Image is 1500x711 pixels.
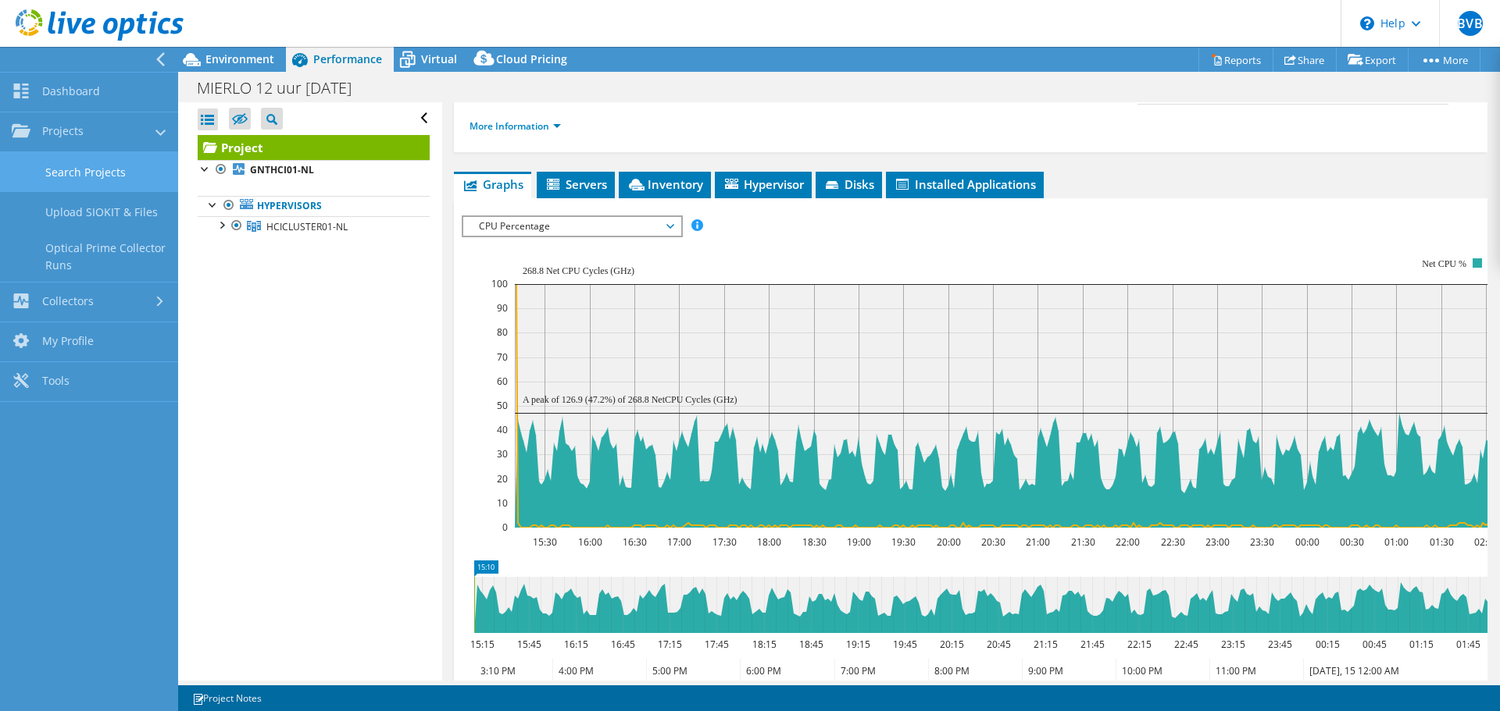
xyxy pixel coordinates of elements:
[1316,638,1340,651] text: 00:15
[1080,638,1105,651] text: 21:45
[496,52,567,66] span: Cloud Pricing
[181,688,273,708] a: Project Notes
[523,394,737,405] text: A peak of 126.9 (47.2%) of 268.8 NetCPU Cycles (GHz)
[462,176,523,192] span: Graphs
[1250,535,1274,549] text: 23:30
[1198,48,1273,72] a: Reports
[497,350,508,364] text: 70
[1295,535,1320,549] text: 00:00
[712,535,737,549] text: 17:30
[894,176,1036,192] span: Installed Applications
[1127,638,1152,651] text: 22:15
[1116,535,1140,549] text: 22:00
[981,535,1005,549] text: 20:30
[1340,535,1364,549] text: 00:30
[1161,535,1185,549] text: 22:30
[517,638,541,651] text: 15:45
[198,216,430,236] a: HCICLUSTER01-NL
[497,472,508,485] text: 20
[198,196,430,216] a: Hypervisors
[757,535,781,549] text: 18:00
[1273,48,1337,72] a: Share
[1430,535,1454,549] text: 01:30
[627,176,703,192] span: Inventory
[491,277,508,290] text: 100
[1174,638,1198,651] text: 22:45
[1071,535,1095,549] text: 21:30
[266,220,348,233] span: HCICLUSTER01-NL
[1034,638,1058,651] text: 21:15
[313,52,382,66] span: Performance
[799,638,823,651] text: 18:45
[893,638,917,651] text: 19:45
[497,325,508,339] text: 80
[1458,11,1483,36] span: BVB
[497,447,508,460] text: 30
[1268,638,1292,651] text: 23:45
[1474,535,1498,549] text: 02:00
[471,217,672,236] span: CPU Percentage
[1409,638,1434,651] text: 01:15
[1221,638,1245,651] text: 23:15
[940,638,964,651] text: 20:15
[658,638,682,651] text: 17:15
[1456,638,1480,651] text: 01:45
[611,638,635,651] text: 16:45
[190,80,376,97] h1: MIERLO 12 uur [DATE]
[470,119,561,133] a: More Information
[1360,16,1374,30] svg: \n
[987,638,1011,651] text: 20:45
[523,265,634,276] text: 268.8 Net CPU Cycles (GHz)
[497,301,508,315] text: 90
[564,638,588,651] text: 16:15
[1205,535,1230,549] text: 23:00
[421,52,457,66] span: Virtual
[847,535,871,549] text: 19:00
[1408,48,1480,72] a: More
[533,535,557,549] text: 15:30
[1423,258,1467,269] text: Net CPU %
[891,535,916,549] text: 19:30
[250,163,314,176] b: GNTHCI01-NL
[752,638,777,651] text: 18:15
[198,160,430,180] a: GNTHCI01-NL
[823,176,874,192] span: Disks
[937,535,961,549] text: 20:00
[497,375,508,388] text: 60
[623,535,647,549] text: 16:30
[497,496,508,510] text: 10
[1362,638,1387,651] text: 00:45
[198,135,430,160] a: Project
[1336,48,1409,72] a: Export
[497,423,508,436] text: 40
[502,521,508,534] text: 0
[470,638,495,651] text: 15:15
[705,638,729,651] text: 17:45
[205,52,274,66] span: Environment
[1384,535,1409,549] text: 01:00
[578,535,602,549] text: 16:00
[802,535,827,549] text: 18:30
[846,638,870,651] text: 19:15
[1026,535,1050,549] text: 21:00
[545,176,607,192] span: Servers
[723,176,804,192] span: Hypervisor
[497,399,508,412] text: 50
[667,535,691,549] text: 17:00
